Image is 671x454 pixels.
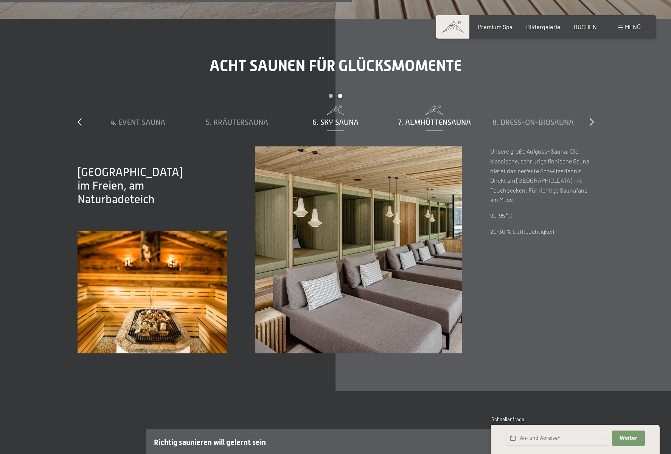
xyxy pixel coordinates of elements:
[338,94,342,98] div: Carousel Page 2 (Current Slide)
[312,118,359,126] span: 6. Sky Sauna
[491,416,524,422] span: Schnellanfrage
[490,227,593,236] p: 20-30 % Luftfeuchtigkeit
[574,23,597,30] a: BUCHEN
[625,23,641,30] span: Menü
[78,166,183,206] span: [GEOGRAPHIC_DATA] im Freien, am Naturbadeteich
[526,23,561,30] a: Bildergalerie
[206,118,268,126] span: 5. Kräutersauna
[490,146,593,205] p: Unsere große Aufguss- Sauna. Die klassische, sehr urige finnische Sauna bietet das perfekte Schwi...
[398,118,471,126] span: 7. Almhüttensauna
[154,438,266,447] span: Richtig saunieren will gelernt sein
[620,435,637,442] span: Weiter
[255,146,462,353] img: Ein Wellness-Urlaub in Südtirol – 7.700 m² Spa, 10 Saunen
[210,57,462,75] span: Acht Saunen für Glücksmomente
[490,211,593,221] p: 90-95 °C
[329,94,333,98] div: Carousel Page 1
[89,94,582,106] div: Carousel Pagination
[111,118,165,126] span: 4. Event Sauna
[612,431,645,446] button: Weiter
[492,118,574,126] span: 8. Dress-on-Biosauna
[478,23,513,30] a: Premium Spa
